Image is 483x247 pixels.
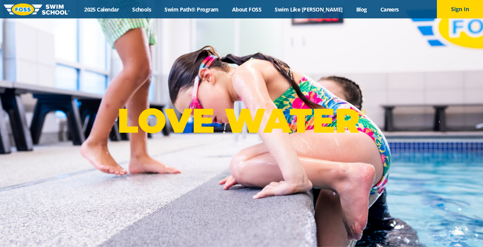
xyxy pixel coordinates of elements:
a: Swim Like [PERSON_NAME] [268,6,350,13]
img: FOSS Swim School Logo [4,3,70,15]
a: 2025 Calendar [78,6,126,13]
sup: ® [360,108,366,117]
a: Careers [373,6,405,13]
a: About FOSS [225,6,268,13]
a: Blog [349,6,373,13]
a: Swim Path® Program [158,6,225,13]
a: Schools [126,6,158,13]
p: LOVE WATER [117,100,366,141]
